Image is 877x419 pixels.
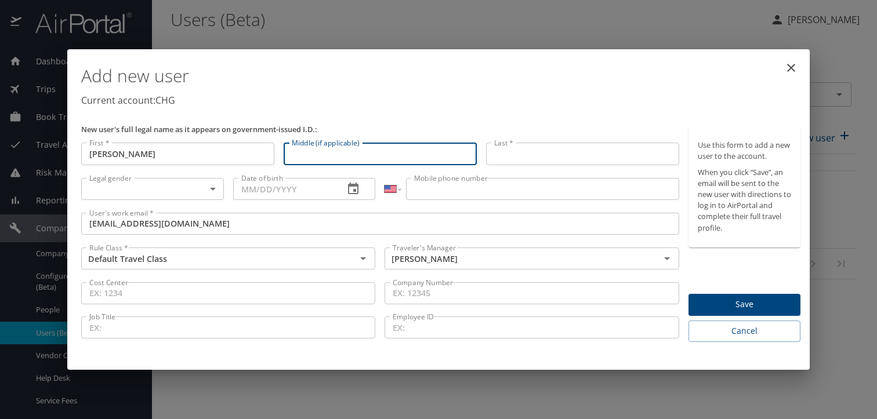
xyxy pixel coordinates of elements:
button: Save [688,294,800,316]
input: EX: 12345 [385,282,679,304]
button: Open [659,250,675,267]
p: When you click “Save”, an email will be sent to the new user with directions to log in to AirPort... [698,167,791,234]
button: close [777,54,805,82]
input: EX: 1234 [81,282,375,304]
input: EX: [81,316,375,338]
p: Use this form to add a new user to the account. [698,140,791,162]
span: Save [698,297,791,312]
button: Open [355,250,371,267]
div: ​ [81,178,224,200]
p: New user's full legal name as it appears on government-issued I.D.: [81,126,679,133]
input: EX: [385,316,679,338]
h1: Add new user [81,59,800,93]
p: Current account: CHG [81,93,800,107]
span: Cancel [698,324,791,338]
input: MM/DD/YYYY [233,178,335,200]
button: Cancel [688,320,800,342]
